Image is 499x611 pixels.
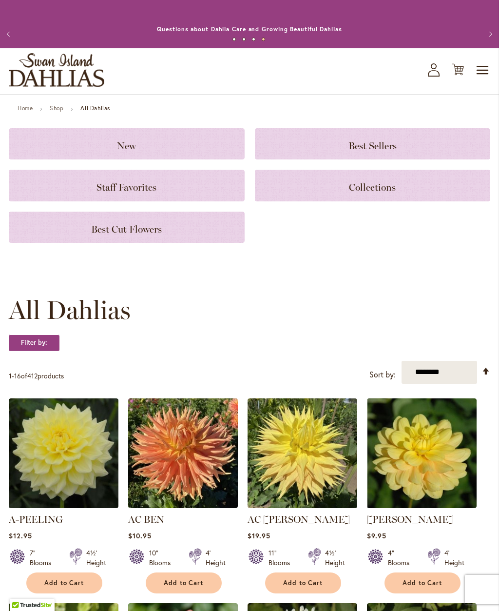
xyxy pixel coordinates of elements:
iframe: Launch Accessibility Center [7,576,35,604]
a: AC BEN [128,501,238,510]
span: $19.95 [248,531,270,540]
span: $9.95 [367,531,386,540]
span: Add to Cart [44,579,84,587]
a: [PERSON_NAME] [367,513,454,525]
a: AC [PERSON_NAME] [248,513,350,525]
span: $10.95 [128,531,152,540]
button: Add to Cart [265,572,341,593]
span: All Dahlias [9,296,131,325]
span: Best Cut Flowers [91,223,162,235]
span: Add to Cart [283,579,323,587]
button: Add to Cart [384,572,461,593]
a: Collections [255,170,491,201]
span: Add to Cart [164,579,204,587]
a: AC Jeri [248,501,357,510]
a: Shop [50,104,63,112]
strong: Filter by: [9,335,59,351]
img: AC Jeri [248,398,357,508]
a: Questions about Dahlia Care and Growing Beautiful Dahlias [157,25,342,33]
span: 412 [27,371,38,380]
span: Collections [349,181,396,193]
a: AHOY MATEY [367,501,477,510]
a: Best Sellers [255,128,491,159]
span: 16 [14,371,21,380]
button: 1 of 4 [232,38,236,41]
span: New [117,140,136,152]
div: 4' Height [444,548,464,568]
div: 7" Blooms [30,548,58,568]
img: A-Peeling [9,398,118,508]
a: A-Peeling [9,501,118,510]
a: A-PEELING [9,513,63,525]
span: Add to Cart [403,579,442,587]
div: 11" Blooms [269,548,296,568]
button: Add to Cart [26,572,102,593]
span: $12.95 [9,531,32,540]
button: 2 of 4 [242,38,246,41]
span: Best Sellers [348,140,397,152]
button: 4 of 4 [262,38,265,41]
img: AC BEN [128,398,238,508]
a: Home [18,104,33,112]
a: store logo [9,53,104,87]
p: - of products [9,368,64,384]
div: 4" Blooms [388,548,416,568]
button: 3 of 4 [252,38,255,41]
button: Add to Cart [146,572,222,593]
a: Staff Favorites [9,170,245,201]
button: Next [480,24,499,44]
a: New [9,128,245,159]
a: AC BEN [128,513,164,525]
div: 4½' Height [86,548,106,568]
div: 4½' Height [325,548,345,568]
div: 4' Height [206,548,226,568]
strong: All Dahlias [80,104,110,112]
img: AHOY MATEY [367,398,477,508]
label: Sort by: [369,366,396,384]
a: Best Cut Flowers [9,212,245,243]
span: 1 [9,371,12,380]
span: Staff Favorites [96,181,156,193]
div: 10" Blooms [149,548,177,568]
